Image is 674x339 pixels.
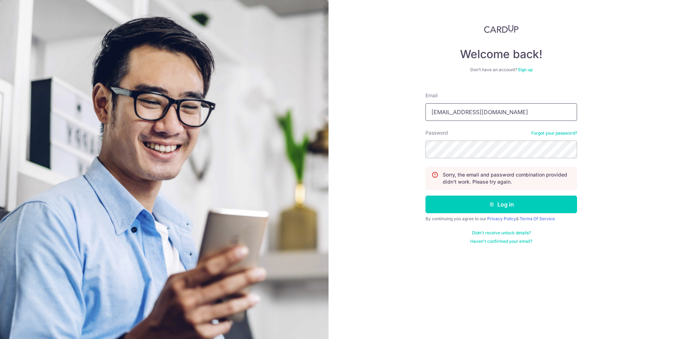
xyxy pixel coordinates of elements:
[443,171,571,185] p: Sorry, the email and password combination provided didn't work. Please try again.
[518,67,533,72] a: Sign up
[484,25,519,33] img: CardUp Logo
[520,216,555,221] a: Terms Of Service
[425,47,577,61] h4: Welcome back!
[425,103,577,121] input: Enter your Email
[425,92,437,99] label: Email
[425,67,577,73] div: Don’t have an account?
[472,230,531,236] a: Didn't receive unlock details?
[425,216,577,222] div: By continuing you agree to our &
[531,130,577,136] a: Forgot your password?
[425,196,577,213] button: Log in
[470,239,532,244] a: Haven't confirmed your email?
[487,216,516,221] a: Privacy Policy
[425,129,448,136] label: Password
